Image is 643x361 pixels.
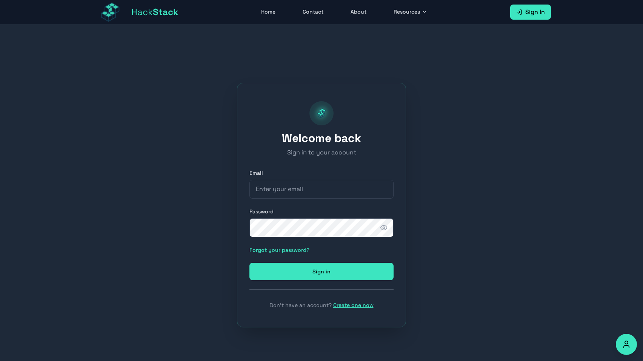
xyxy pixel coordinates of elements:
[510,5,551,20] a: Sign In
[249,148,394,157] p: Sign in to your account
[249,180,394,199] input: Enter your email
[249,247,309,253] a: Forgot your password?
[249,131,394,145] h1: Welcome back
[257,5,280,19] a: Home
[389,5,432,19] button: Resources
[249,301,394,309] p: Don't have an account?
[312,107,331,119] img: HackStack Logo
[131,6,178,18] span: Hack
[616,334,637,355] button: Accessibility Options
[394,8,420,15] span: Resources
[249,169,394,177] label: Email
[249,208,394,215] label: Password
[153,6,178,18] span: Stack
[525,8,545,17] span: Sign In
[298,5,328,19] a: Contact
[333,302,374,309] a: Create one now
[346,5,371,19] a: About
[249,263,394,280] button: Sign in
